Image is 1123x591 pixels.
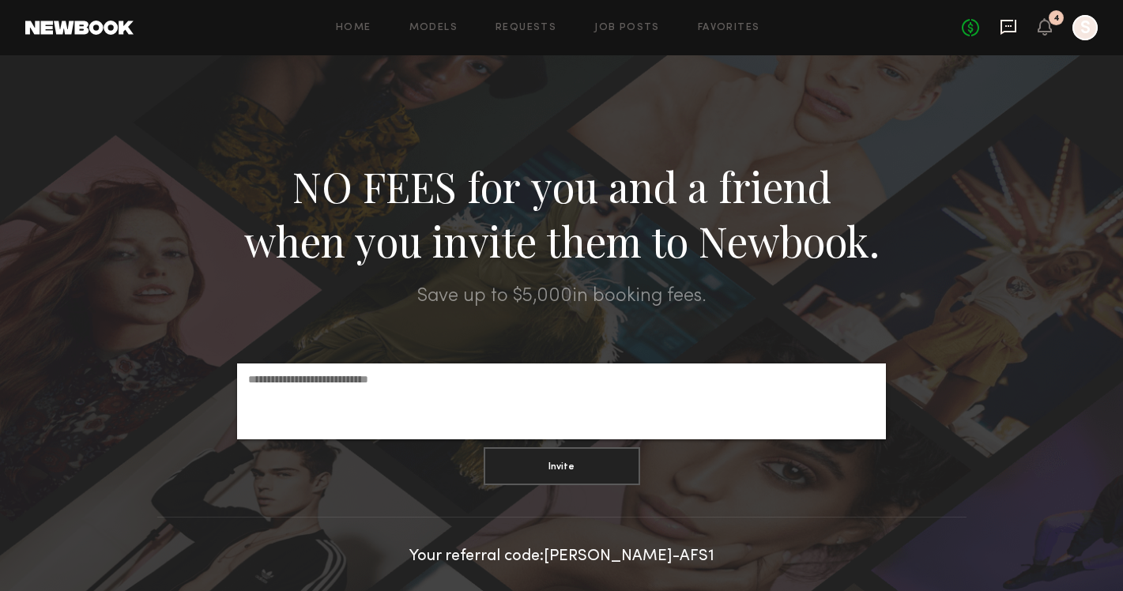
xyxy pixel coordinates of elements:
a: Models [409,23,458,33]
div: 4 [1053,14,1060,23]
a: S [1072,15,1098,40]
button: Invite [484,447,640,485]
a: Job Posts [594,23,660,33]
a: Requests [496,23,556,33]
a: Home [336,23,371,33]
a: Favorites [698,23,760,33]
